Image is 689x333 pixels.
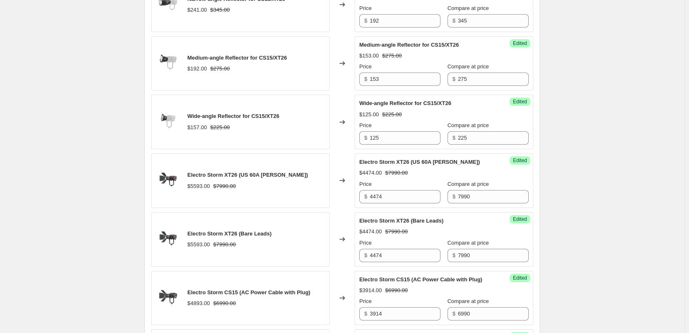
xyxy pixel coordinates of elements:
[364,135,367,141] span: $
[213,299,236,308] strike: $6990.00
[187,289,310,295] span: Electro Storm CS15 (AC Power Cable with Plug)
[448,63,489,70] span: Compare at price
[364,193,367,200] span: $
[359,240,372,246] span: Price
[382,52,402,60] strike: $275.00
[385,286,408,295] strike: $6990.00
[359,169,382,177] div: $4474.00
[187,65,207,73] div: $192.00
[187,230,271,237] span: Electro Storm XT26 (Bare Leads)
[359,100,451,106] span: Wide-angle Reflector for CS15/XT26
[513,275,527,281] span: Edited
[513,157,527,164] span: Edited
[187,182,210,190] div: $5593.00
[448,298,489,304] span: Compare at price
[448,181,489,187] span: Compare at price
[187,240,210,249] div: $5593.00
[187,55,287,61] span: Medium-angle Reflector for CS15/XT26
[364,252,367,258] span: $
[359,218,443,224] span: Electro Storm XT26 (Bare Leads)
[359,181,372,187] span: Price
[453,193,455,200] span: $
[364,18,367,24] span: $
[359,298,372,304] span: Price
[385,169,408,177] strike: $7990.00
[359,159,480,165] span: Electro Storm XT26 (US 60A [PERSON_NAME])
[187,6,207,14] div: $241.00
[156,168,181,193] img: XT26_Meuium_Barndoor-5_80x.png
[156,227,181,252] img: XT26_Meuium_Barndoor-5_80x.png
[359,110,379,119] div: $125.00
[359,228,382,236] div: $4474.00
[453,135,455,141] span: $
[359,122,372,128] span: Price
[453,18,455,24] span: $
[513,216,527,223] span: Edited
[359,52,379,60] div: $153.00
[382,110,402,119] strike: $225.00
[453,76,455,82] span: $
[187,123,207,132] div: $157.00
[513,40,527,47] span: Edited
[359,42,459,48] span: Medium-angle Reflector for CS15/XT26
[448,5,489,11] span: Compare at price
[213,240,236,249] strike: $7990.00
[210,65,230,73] strike: $275.00
[156,285,181,310] img: CS15_Meuium_Barndoor-5_80x.png
[364,310,367,317] span: $
[210,6,230,14] strike: $345.00
[359,63,372,70] span: Price
[210,123,230,132] strike: $225.00
[364,76,367,82] span: $
[385,228,408,236] strike: $7990.00
[359,286,382,295] div: $3914.00
[156,110,181,135] img: CS15_Wide-1_80x.png
[448,240,489,246] span: Compare at price
[453,252,455,258] span: $
[187,172,308,178] span: Electro Storm XT26 (US 60A [PERSON_NAME])
[448,122,489,128] span: Compare at price
[359,5,372,11] span: Price
[156,51,181,76] img: XT26_Medium-transparent_80x.png
[513,98,527,105] span: Edited
[213,182,236,190] strike: $7990.00
[453,310,455,317] span: $
[187,299,210,308] div: $4893.00
[187,113,279,119] span: Wide-angle Reflector for CS15/XT26
[359,276,482,283] span: Electro Storm CS15 (AC Power Cable with Plug)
